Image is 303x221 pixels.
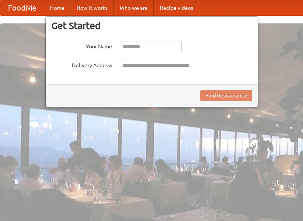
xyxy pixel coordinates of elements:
h3: Get Started [52,20,252,31]
a: Home [44,0,70,15]
a: Who we are [114,0,154,15]
label: Delivery Address [52,60,112,69]
label: Your Name [52,41,112,50]
a: How it works [70,0,114,15]
a: FoodMe [0,0,44,15]
button: Find Restaurants! [200,90,252,101]
a: Recipe videos [154,0,199,15]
